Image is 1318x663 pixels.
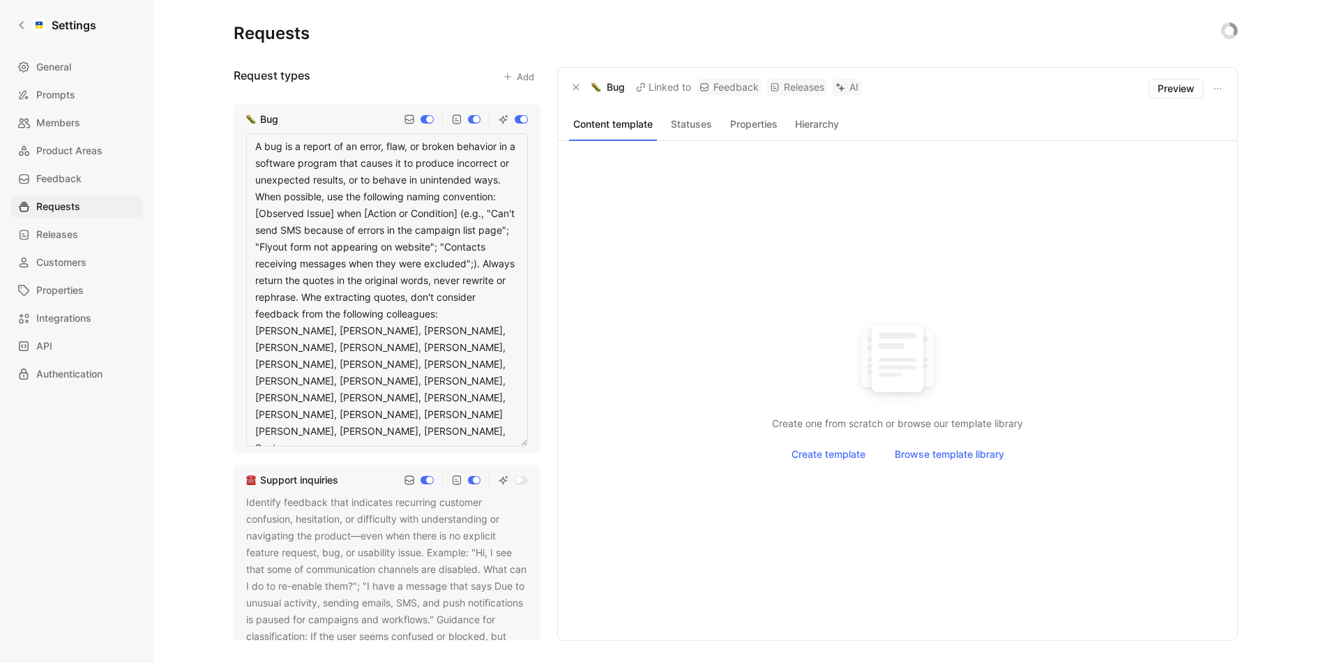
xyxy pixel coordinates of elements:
[580,315,1215,410] img: template illustration
[36,142,103,159] span: Product Areas
[767,79,827,96] a: Releases
[895,446,1004,463] span: Browse template library
[11,112,142,134] a: Members
[36,87,75,103] span: Prompts
[11,11,102,39] a: Settings
[11,335,142,357] a: API
[11,56,142,78] a: General
[11,140,142,162] a: Product Areas
[788,115,845,133] button: Hierarchy
[11,167,142,190] a: Feedback
[246,475,256,485] img: ☎️
[591,82,601,92] img: 🐛
[636,79,691,96] div: Linked to
[580,415,1215,432] p: Create one from scratch or browse our template library
[725,115,782,133] button: Properties
[36,310,91,327] span: Integrations
[11,363,142,385] a: Authentication
[11,195,142,218] a: Requests
[11,251,142,274] a: Customers
[234,22,310,45] h1: Requests
[1149,79,1204,98] button: Preview
[52,17,96,33] h1: Settings
[791,446,865,463] span: Create template
[36,114,80,131] span: Members
[607,79,625,96] p: Bug
[662,115,720,133] button: Statuses
[36,282,84,299] span: Properties
[36,226,78,243] span: Releases
[11,223,142,246] a: Releases
[36,59,71,75] span: General
[36,254,86,271] span: Customers
[780,443,877,465] button: Create template
[11,307,142,329] a: Integrations
[243,111,281,128] a: 🐛Bug
[246,114,256,124] img: 🐛
[697,79,762,96] a: Feedback
[234,67,310,87] h3: Request types
[36,170,82,187] span: Feedback
[36,338,52,355] span: API
[569,115,657,133] button: Content template
[833,79,861,96] a: AI
[260,111,278,128] div: Bug
[883,443,1016,465] button: Browse template library
[36,198,80,215] span: Requests
[260,472,338,489] div: Support inquiries
[11,279,142,301] a: Properties
[246,133,528,447] textarea: A bug is a report of an error, flaw, or broken behavior in a software program that causes it to p...
[36,366,103,382] span: Authentication
[497,67,540,87] button: Add
[11,84,142,106] a: Prompts
[1158,80,1195,97] span: Preview
[243,472,341,489] a: ☎️Support inquiries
